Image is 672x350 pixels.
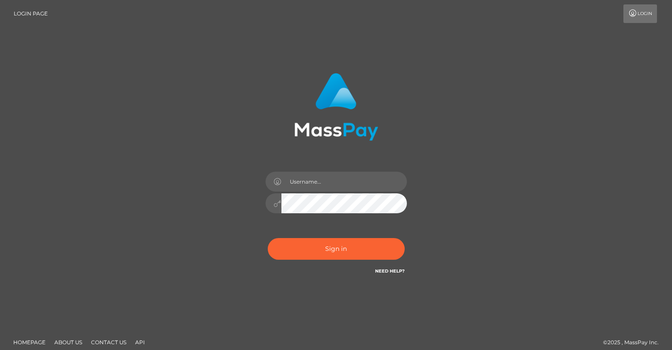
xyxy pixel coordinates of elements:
input: Username... [281,172,407,192]
a: Homepage [10,335,49,349]
a: API [132,335,148,349]
a: About Us [51,335,86,349]
a: Login [623,4,657,23]
div: © 2025 , MassPay Inc. [603,338,665,347]
button: Sign in [268,238,405,260]
a: Need Help? [375,268,405,274]
img: MassPay Login [294,73,378,141]
a: Login Page [14,4,48,23]
a: Contact Us [87,335,130,349]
